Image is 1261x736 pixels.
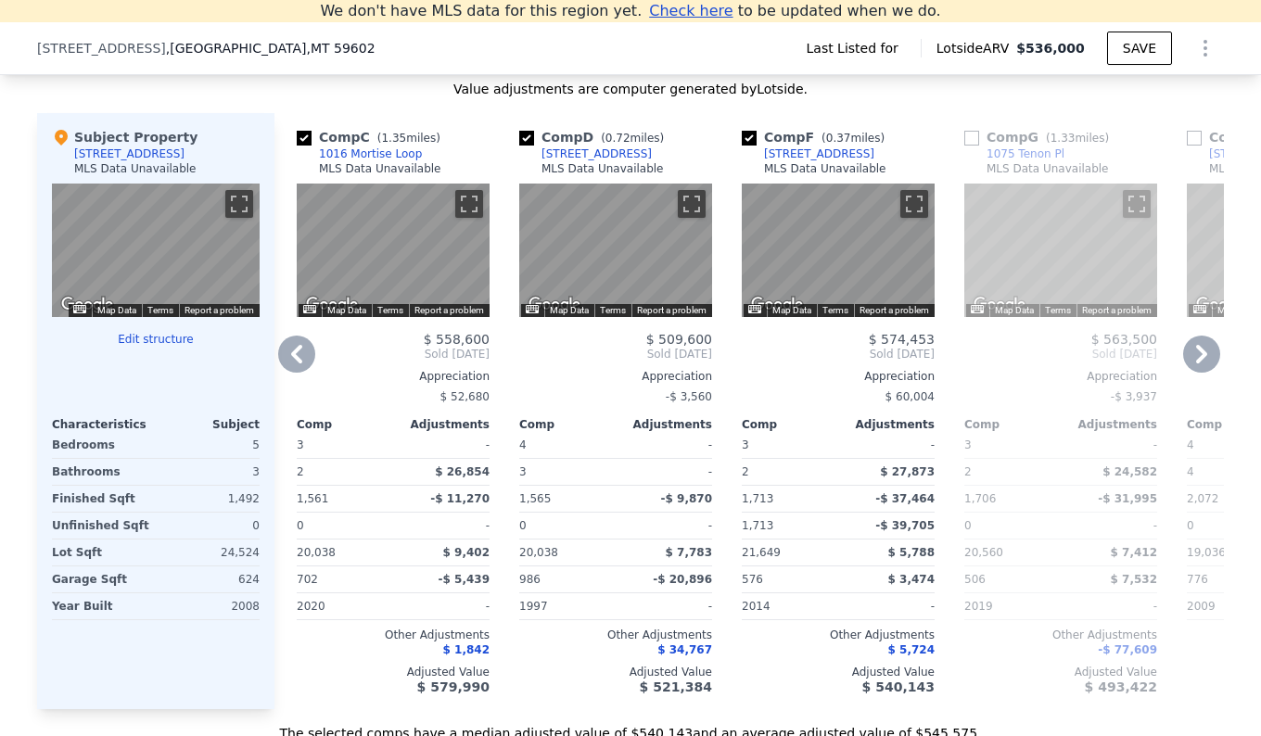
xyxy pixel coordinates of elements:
a: Terms [600,305,626,315]
span: 20,038 [519,546,558,559]
span: 20,560 [964,546,1003,559]
a: 1016 Mortise Loop [297,146,422,161]
div: - [1064,593,1157,619]
span: $ 34,767 [657,643,712,656]
span: -$ 39,705 [875,519,935,532]
div: - [619,513,712,539]
div: MLS Data Unavailable [319,161,441,176]
div: 3 [519,459,612,485]
span: Lotside ARV [936,39,1016,57]
div: - [619,593,712,619]
span: 576 [742,573,763,586]
span: $ 493,422 [1085,679,1157,694]
div: Adjustments [838,417,935,432]
div: Map [519,184,712,317]
button: Toggle fullscreen view [900,190,928,218]
img: Google [301,293,363,317]
span: -$ 77,609 [1098,643,1157,656]
div: MLS Data Unavailable [74,161,197,176]
div: Comp [519,417,616,432]
div: Other Adjustments [519,628,712,642]
div: Unfinished Sqft [52,513,152,539]
button: Map Data [327,304,366,317]
img: Google [524,293,585,317]
div: Year Built [52,593,152,619]
button: Toggle fullscreen view [1123,190,1151,218]
div: Street View [519,184,712,317]
div: Comp [964,417,1061,432]
div: Map [297,184,490,317]
span: $ 509,600 [646,332,712,347]
button: Keyboard shortcuts [526,305,539,313]
span: $ 52,680 [440,390,490,403]
a: Open this area in Google Maps (opens a new window) [301,293,363,317]
button: Map Data [995,304,1034,317]
span: 19,036 [1187,546,1226,559]
span: 1.35 [381,132,406,145]
div: 1997 [519,593,612,619]
span: 1,713 [742,492,773,505]
span: 2,072 [1187,492,1218,505]
span: 1.33 [1051,132,1076,145]
a: Open this area in Google Maps (opens a new window) [969,293,1030,317]
div: Appreciation [964,369,1157,384]
div: 0 [159,513,260,539]
a: Terms [822,305,848,315]
div: Map [742,184,935,317]
div: Adjusted Value [742,665,935,679]
span: $ 3,474 [888,573,935,586]
div: MLS Data Unavailable [541,161,664,176]
span: ( miles) [814,132,892,145]
span: $ 7,412 [1111,546,1157,559]
div: Garage Sqft [52,566,152,592]
span: 20,038 [297,546,336,559]
div: Appreciation [519,369,712,384]
a: Terms [377,305,403,315]
a: 1075 Tenon Pl [964,146,1064,161]
div: - [842,432,935,458]
div: Characteristics [52,417,156,432]
div: MLS Data Unavailable [987,161,1109,176]
span: 0 [964,519,972,532]
span: $ 60,004 [885,390,935,403]
div: - [397,593,490,619]
div: 2 [964,459,1057,485]
span: $ 558,600 [424,332,490,347]
span: -$ 31,995 [1098,492,1157,505]
span: $ 540,143 [862,679,935,694]
div: Adjusted Value [964,665,1157,679]
div: Bathrooms [52,459,152,485]
div: Street View [297,184,490,317]
span: $536,000 [1016,41,1085,56]
button: SAVE [1107,32,1172,65]
div: 2020 [297,593,389,619]
span: 776 [1187,573,1208,586]
div: 2008 [159,593,260,619]
span: 0 [519,519,527,532]
div: Comp D [519,128,671,146]
span: 3 [964,438,972,451]
span: 0 [297,519,304,532]
span: $ 5,724 [888,643,935,656]
span: -$ 5,439 [439,573,490,586]
img: Google [1191,293,1253,317]
span: $ 27,873 [880,465,935,478]
span: , MT 59602 [306,41,375,56]
span: $ 563,500 [1091,332,1157,347]
div: [STREET_ADDRESS] [764,146,874,161]
a: [STREET_ADDRESS] [742,146,874,161]
span: $ 579,990 [417,679,490,694]
span: 1,706 [964,492,996,505]
span: 4 [519,438,527,451]
span: $ 7,532 [1111,573,1157,586]
img: Google [969,293,1030,317]
button: Toggle fullscreen view [225,190,253,218]
span: ( miles) [593,132,671,145]
span: $ 9,402 [443,546,490,559]
div: [STREET_ADDRESS] [74,146,185,161]
a: Report a problem [860,305,929,315]
a: Open this area in Google Maps (opens a new window) [746,293,808,317]
div: Comp [742,417,838,432]
div: Subject Property [52,128,197,146]
div: - [842,593,935,619]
